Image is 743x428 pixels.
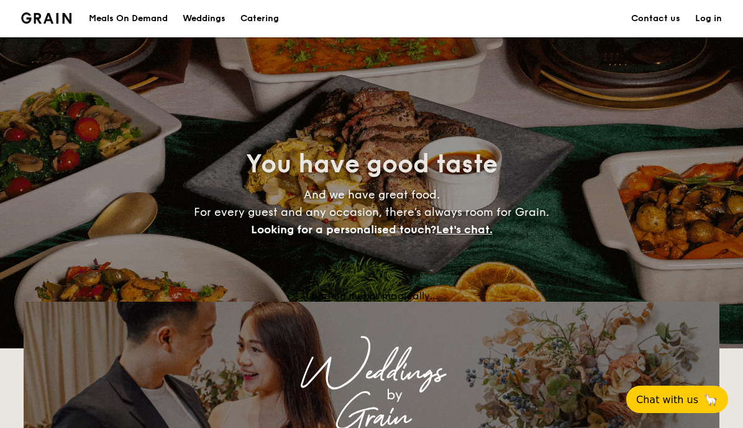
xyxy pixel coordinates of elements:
span: Chat with us [636,394,698,406]
a: Logotype [21,12,71,24]
div: Loading menus magically... [24,290,719,302]
div: Weddings [133,361,610,384]
img: Grain [21,12,71,24]
button: Chat with us🦙 [626,386,728,413]
span: Let's chat. [436,223,493,236]
span: 🦙 [703,393,718,407]
div: by [179,384,610,406]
